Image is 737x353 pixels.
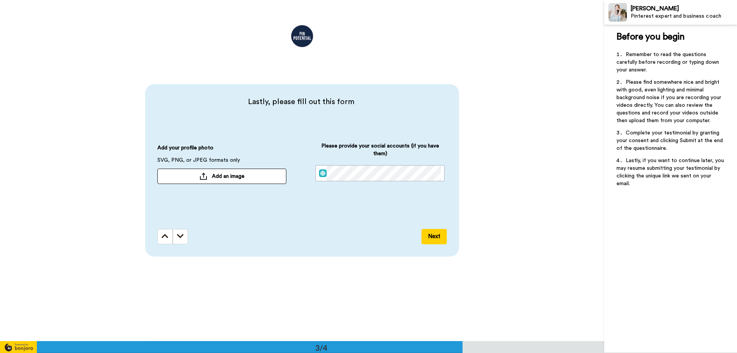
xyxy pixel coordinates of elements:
div: [PERSON_NAME] [631,5,737,12]
span: Please provide your social accounts (if you have them) [316,142,445,165]
span: Please find somewhere nice and bright with good, even lighting and minimal background noise if yo... [616,80,723,123]
button: Add an image [157,169,286,184]
img: Profile Image [608,3,627,22]
span: Add an image [212,172,245,180]
span: Remember to read the questions carefully before recording or typing down your answer. [616,52,720,73]
span: SVG, PNG, or JPEG formats only [157,156,240,169]
div: 3/4 [303,342,340,353]
span: Lastly, if you want to continue later, you may resume submitting your testimonial by clicking the... [616,158,725,186]
img: web.svg [319,169,327,177]
span: Complete your testimonial by granting your consent and clicking Submit at the end of the question... [616,130,724,151]
span: Lastly, please fill out this form [157,96,445,107]
span: Before you begin [616,32,684,41]
button: Next [421,229,447,244]
div: Pinterest expert and business coach [631,13,737,20]
span: Add your profile photo [157,144,213,156]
